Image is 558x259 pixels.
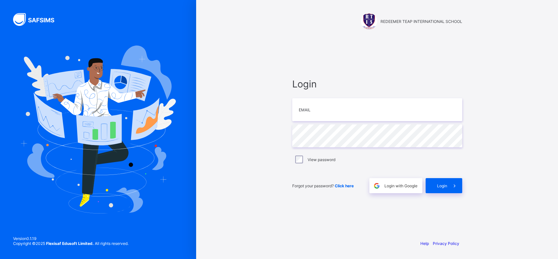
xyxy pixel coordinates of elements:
[292,78,462,90] span: Login
[373,182,380,190] img: google.396cfc9801f0270233282035f929180a.svg
[13,13,62,26] img: SAFSIMS Logo
[46,241,94,246] strong: Flexisaf Edusoft Limited.
[13,241,128,246] span: Copyright © 2025 All rights reserved.
[433,241,459,246] a: Privacy Policy
[20,46,176,213] img: Hero Image
[437,183,447,188] span: Login
[308,157,335,162] label: View password
[384,183,417,188] span: Login with Google
[335,183,354,188] a: Click here
[420,241,429,246] a: Help
[13,236,128,241] span: Version 0.1.19
[292,183,354,188] span: Forgot your password?
[380,19,462,24] span: REDEEMER TEAP INTERNATIONAL SCHOOL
